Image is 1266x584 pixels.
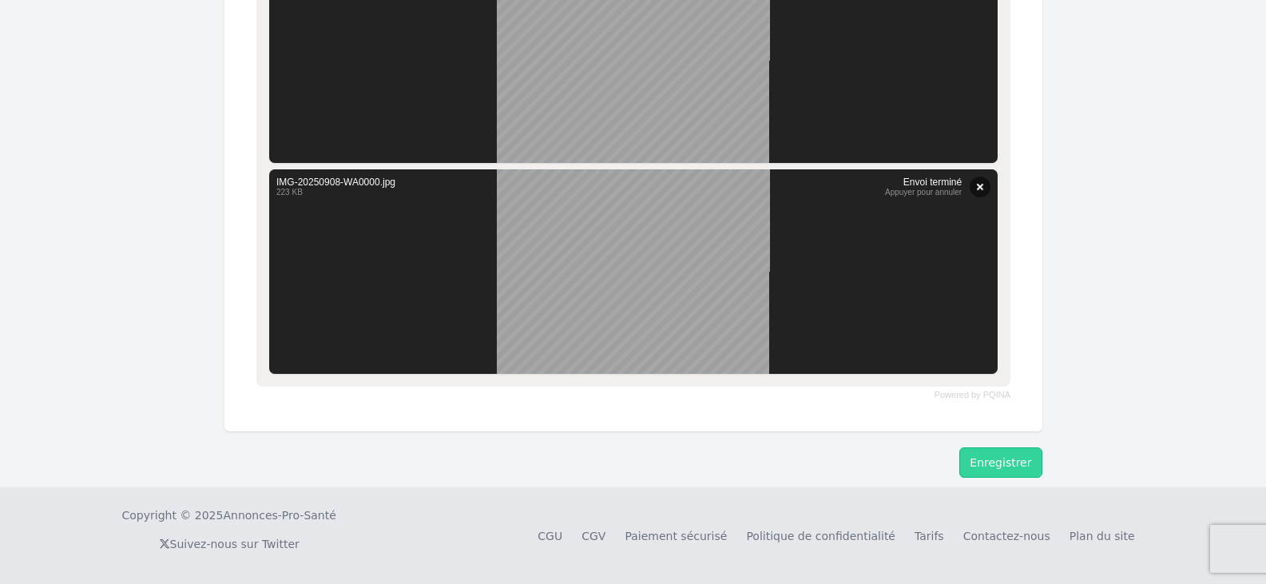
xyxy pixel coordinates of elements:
a: Politique de confidentialité [746,530,895,542]
a: Paiement sécurisé [625,530,727,542]
a: Contactez-nous [963,530,1050,542]
a: CGV [581,530,605,542]
a: Plan du site [1070,530,1135,542]
a: Tarifs [915,530,944,542]
div: Copyright © 2025 [122,507,336,523]
button: Enregistrer [959,447,1042,478]
a: Suivez-nous sur Twitter [159,538,300,550]
a: Powered by PQINA [934,391,1010,399]
a: Annonces-Pro-Santé [223,507,335,523]
a: CGU [538,530,562,542]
